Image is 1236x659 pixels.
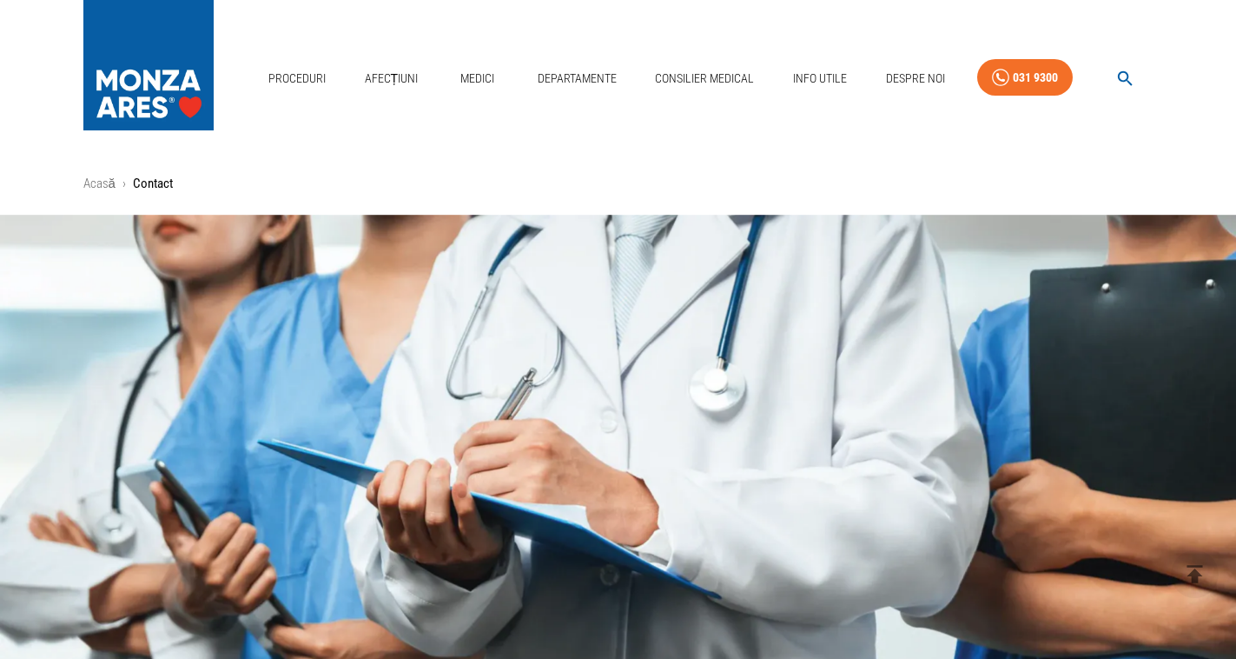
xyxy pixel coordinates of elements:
a: Despre Noi [879,61,952,97]
p: Contact [133,174,173,194]
a: Medici [450,61,506,97]
a: Afecțiuni [358,61,426,97]
a: Departamente [531,61,624,97]
a: 031 9300 [977,59,1073,97]
nav: breadcrumb [83,174,1153,194]
button: delete [1171,550,1219,598]
li: › [122,174,126,194]
a: Consilier Medical [648,61,761,97]
a: Info Utile [786,61,854,97]
a: Acasă [83,176,116,191]
a: Proceduri [261,61,333,97]
div: 031 9300 [1013,67,1058,89]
